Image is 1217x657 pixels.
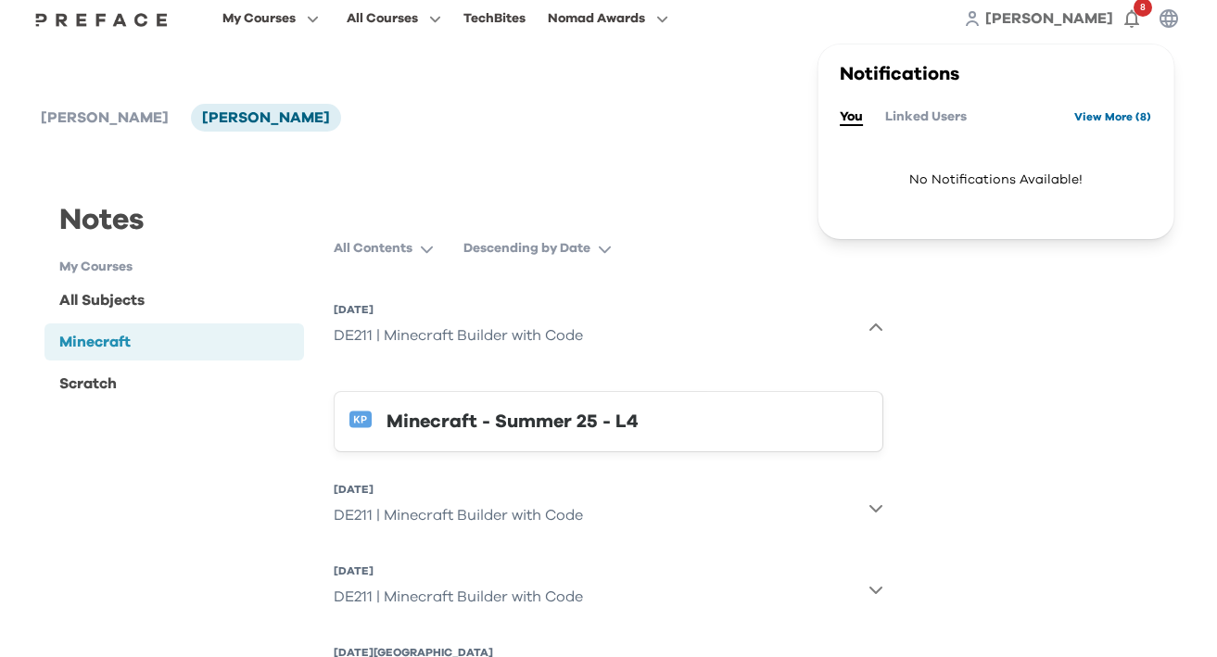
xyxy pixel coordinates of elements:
[334,497,583,534] div: DE211 | Minecraft Builder with Code
[548,7,645,30] span: Nomad Awards
[334,239,412,258] p: All Contents
[41,110,169,125] span: [PERSON_NAME]
[347,7,418,30] span: All Courses
[840,107,863,127] button: You
[44,198,305,258] div: Notes
[59,373,117,395] div: Scratch
[334,474,883,541] button: [DATE]DE211 | Minecraft Builder with Code
[59,258,305,277] h1: My Courses
[334,563,583,578] div: [DATE]
[31,11,173,26] a: Preface Logo
[463,7,526,30] div: TechBites
[1074,102,1151,132] a: View More (8)
[463,232,627,265] button: Descending by Date
[217,6,324,31] button: My Courses
[334,578,583,615] div: DE211 | Minecraft Builder with Code
[334,302,583,317] div: [DATE]
[542,6,674,31] button: Nomad Awards
[334,391,883,452] button: Minecraft - Summer 25 - L4
[840,150,1151,209] span: No Notifications Available!
[985,11,1113,26] span: [PERSON_NAME]
[463,239,590,258] p: Descending by Date
[985,7,1113,30] a: [PERSON_NAME]
[334,482,583,497] div: [DATE]
[387,407,868,436] div: Minecraft - Summer 25 - L4
[334,295,883,361] button: [DATE]DE211 | Minecraft Builder with Code
[341,6,447,31] button: All Courses
[334,317,583,354] div: DE211 | Minecraft Builder with Code
[885,107,967,127] button: Linked Users
[840,65,959,83] span: Notifications
[334,556,883,623] button: [DATE]DE211 | Minecraft Builder with Code
[59,289,145,311] div: All Subjects
[334,232,449,265] button: All Contents
[59,331,131,353] div: Minecraft
[202,110,330,125] span: [PERSON_NAME]
[222,7,296,30] span: My Courses
[31,12,173,27] img: Preface Logo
